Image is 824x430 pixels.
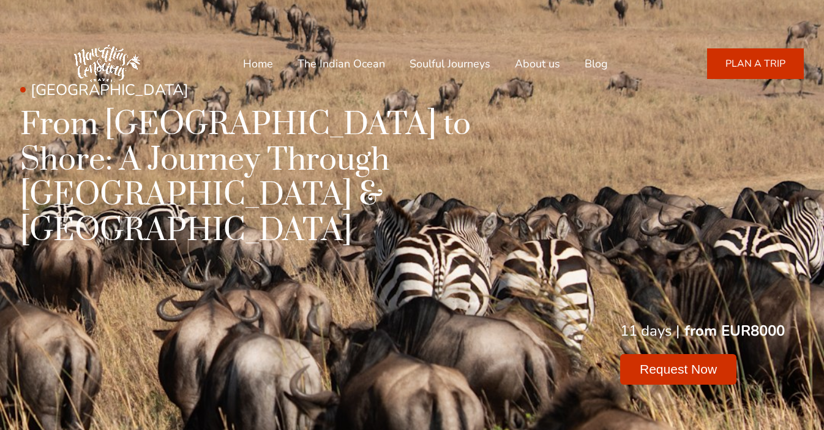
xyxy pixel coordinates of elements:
[410,49,490,78] a: Soulful Journeys
[515,49,560,78] a: About us
[684,321,785,342] div: from EUR8000
[620,354,736,385] button: Request Now
[620,321,680,342] div: 11 days |
[707,48,804,79] a: PLAN A TRIP
[585,49,608,78] a: Blog
[298,49,385,78] a: The Indian Ocean
[20,107,547,248] h1: From [GEOGRAPHIC_DATA] to Shore: A Journey Through [GEOGRAPHIC_DATA] & [GEOGRAPHIC_DATA]
[243,49,273,78] a: Home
